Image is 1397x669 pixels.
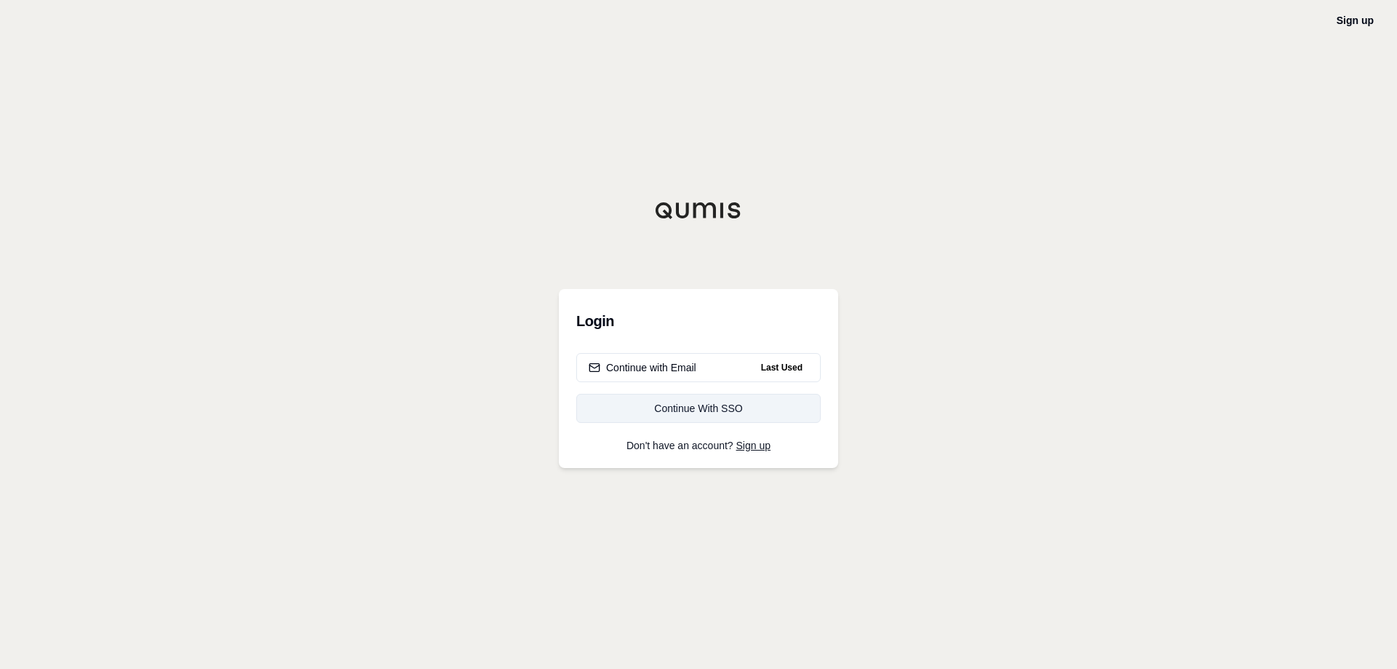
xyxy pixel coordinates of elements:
[736,440,771,451] a: Sign up
[1337,15,1374,26] a: Sign up
[655,202,742,219] img: Qumis
[589,360,696,375] div: Continue with Email
[576,306,821,336] h3: Login
[576,394,821,423] a: Continue With SSO
[755,359,808,376] span: Last Used
[576,353,821,382] button: Continue with EmailLast Used
[576,440,821,451] p: Don't have an account?
[589,401,808,416] div: Continue With SSO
